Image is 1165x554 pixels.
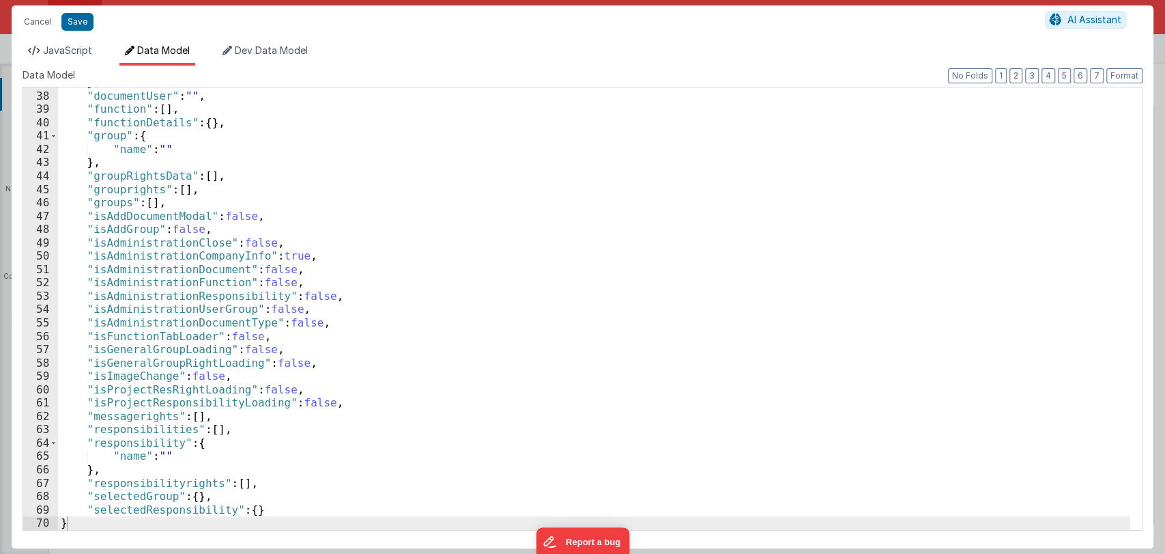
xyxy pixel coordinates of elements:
[23,249,58,263] div: 50
[23,410,58,424] div: 62
[23,423,58,437] div: 63
[23,316,58,330] div: 55
[1045,11,1126,29] button: AI Assistant
[23,503,58,517] div: 69
[23,210,58,223] div: 47
[235,44,308,56] span: Dev Data Model
[23,236,58,250] div: 49
[23,383,58,397] div: 60
[23,516,58,530] div: 70
[23,437,58,450] div: 64
[23,463,58,477] div: 66
[23,263,58,277] div: 51
[1025,68,1039,83] button: 3
[23,129,58,143] div: 41
[23,223,58,236] div: 48
[137,44,190,56] span: Data Model
[1067,14,1121,25] span: AI Assistant
[1090,68,1104,83] button: 7
[23,396,58,410] div: 61
[948,68,992,83] button: No Folds
[23,183,58,197] div: 45
[23,116,58,130] div: 40
[61,13,94,31] button: Save
[17,12,58,31] button: Cancel
[23,357,58,370] div: 58
[23,143,58,156] div: 42
[23,477,58,490] div: 67
[23,276,58,290] div: 52
[23,169,58,183] div: 44
[1074,68,1087,83] button: 6
[23,490,58,503] div: 68
[23,156,58,169] div: 43
[23,196,58,210] div: 46
[23,370,58,383] div: 59
[23,290,58,303] div: 53
[43,44,92,56] span: JavaScript
[995,68,1007,83] button: 1
[1041,68,1055,83] button: 4
[23,449,58,463] div: 65
[23,343,58,357] div: 57
[23,68,75,82] span: Data Model
[1058,68,1071,83] button: 5
[23,102,58,116] div: 39
[1009,68,1022,83] button: 2
[23,89,58,103] div: 38
[1106,68,1142,83] button: Format
[23,303,58,316] div: 54
[23,330,58,344] div: 56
